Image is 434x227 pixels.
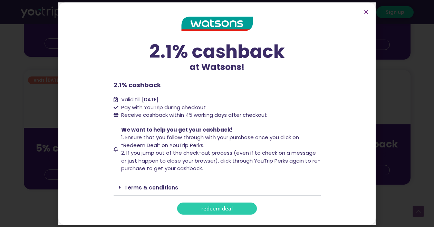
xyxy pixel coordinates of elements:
p: 2.1% cashback [114,80,321,90]
a: Terms & conditions [124,184,178,191]
div: 2.1% cashback [114,42,321,61]
span: Valid till [DATE] [121,96,158,103]
div: at Watsons! [114,42,321,74]
span: redeem deal [201,206,233,211]
span: Pay with YouTrip during checkout [119,104,206,112]
div: Terms & conditions [114,179,321,196]
a: redeem deal [177,203,257,215]
a: Close [364,9,369,14]
span: Receive cashback within 45 working days after checkout [119,111,267,119]
span: We want to help you get your cashback! [121,126,232,133]
span: 2. If you jump out of the check-out process (even if to check on a message or just happen to clos... [121,149,320,172]
span: 1. Ensure that you follow through with your purchase once you click on “Redeem Deal” on YouTrip P... [121,134,299,149]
